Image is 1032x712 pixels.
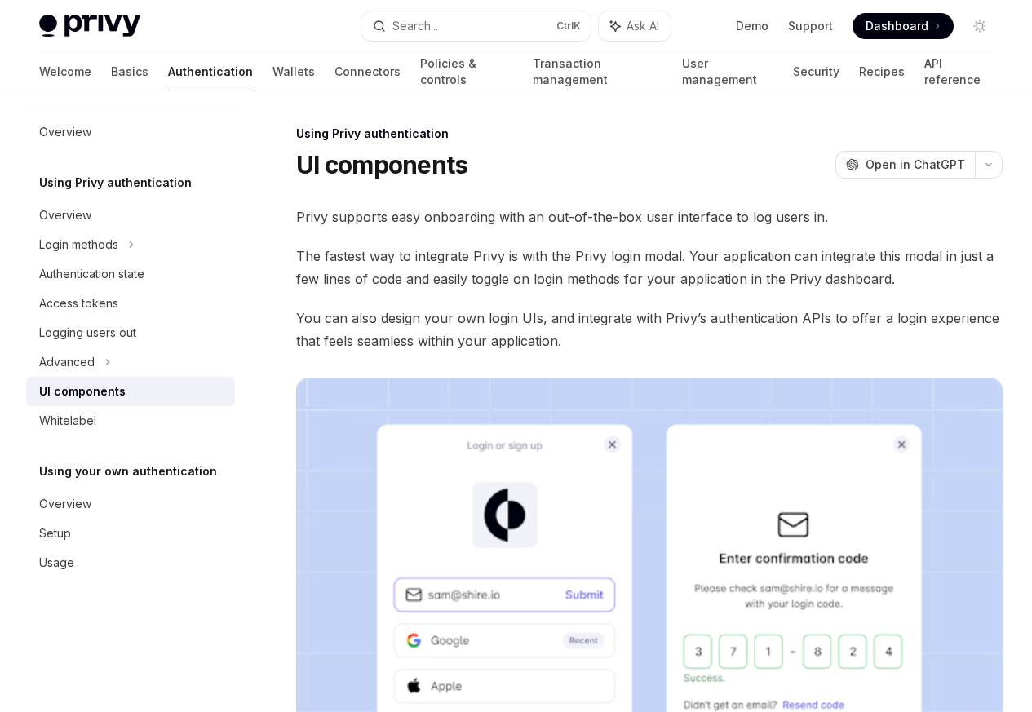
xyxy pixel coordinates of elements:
a: Basics [111,52,148,91]
div: Search... [392,16,438,36]
div: Using Privy authentication [296,126,1003,142]
div: Whitelabel [39,411,96,431]
span: Ask AI [627,18,659,34]
div: Login methods [39,235,118,254]
a: Authentication state [26,259,235,289]
div: Overview [39,206,91,225]
div: Overview [39,122,91,142]
div: UI components [39,382,126,401]
a: Logging users out [26,318,235,347]
a: Recipes [859,52,905,91]
button: Ask AI [599,11,671,41]
div: Usage [39,553,74,573]
a: Connectors [334,52,401,91]
span: The fastest way to integrate Privy is with the Privy login modal. Your application can integrate ... [296,245,1003,290]
img: light logo [39,15,140,38]
h1: UI components [296,150,467,179]
span: You can also design your own login UIs, and integrate with Privy’s authentication APIs to offer a... [296,307,1003,352]
a: Security [793,52,839,91]
div: Advanced [39,352,95,372]
div: Setup [39,524,71,543]
span: Dashboard [866,18,928,34]
a: API reference [924,52,993,91]
a: Wallets [272,52,315,91]
button: Open in ChatGPT [835,151,975,179]
a: Usage [26,548,235,577]
button: Search...CtrlK [361,11,591,41]
button: Toggle dark mode [967,13,993,39]
a: Whitelabel [26,406,235,436]
a: Setup [26,519,235,548]
a: Transaction management [533,52,662,91]
a: UI components [26,377,235,406]
h5: Using Privy authentication [39,173,192,192]
a: Demo [736,18,768,34]
h5: Using your own authentication [39,462,217,481]
a: Overview [26,489,235,519]
a: Overview [26,201,235,230]
div: Access tokens [39,294,118,313]
a: Access tokens [26,289,235,318]
span: Ctrl K [556,20,581,33]
span: Privy supports easy onboarding with an out-of-the-box user interface to log users in. [296,206,1003,228]
a: Dashboard [853,13,954,39]
div: Overview [39,494,91,514]
a: Welcome [39,52,91,91]
span: Open in ChatGPT [866,157,965,173]
a: Authentication [168,52,253,91]
a: Overview [26,117,235,147]
a: Policies & controls [420,52,513,91]
div: Logging users out [39,323,136,343]
a: Support [788,18,833,34]
a: User management [682,52,774,91]
div: Authentication state [39,264,144,284]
